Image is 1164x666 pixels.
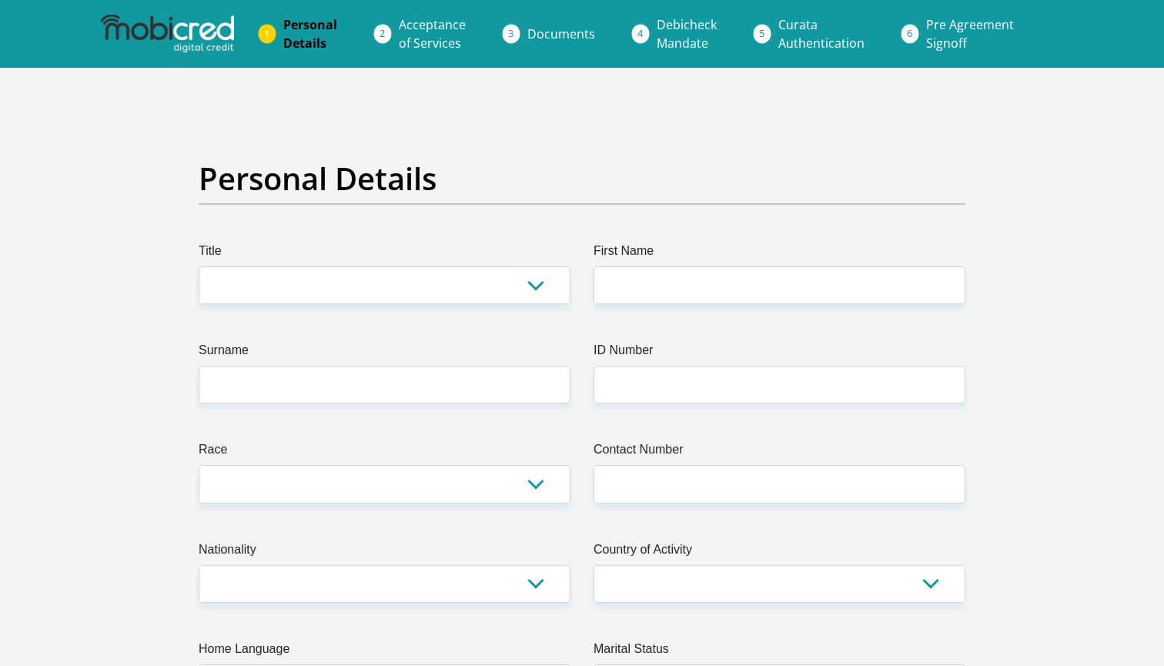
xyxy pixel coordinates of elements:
[101,15,233,53] img: mobicred logo
[926,16,1014,52] span: Pre Agreement Signoff
[199,540,570,565] label: Nationality
[594,341,965,366] label: ID Number
[644,9,729,59] a: DebicheckMandate
[515,18,607,49] a: Documents
[386,9,478,59] a: Acceptanceof Services
[283,16,337,52] span: Personal Details
[271,9,350,59] a: PersonalDetails
[778,16,865,52] span: Curata Authentication
[594,640,965,664] label: Marital Status
[594,540,965,565] label: Country of Activity
[199,160,965,197] h2: Personal Details
[399,16,466,52] span: Acceptance of Services
[527,25,595,42] span: Documents
[914,9,1026,59] a: Pre AgreementSignoff
[199,341,570,366] label: Surname
[594,440,965,465] label: Contact Number
[199,366,570,403] input: Surname
[594,366,965,403] input: ID Number
[199,440,570,465] label: Race
[594,242,965,266] label: First Name
[199,640,570,664] label: Home Language
[199,242,570,266] label: Title
[594,266,965,304] input: First Name
[657,16,717,52] span: Debicheck Mandate
[766,9,877,59] a: CurataAuthentication
[594,465,965,503] input: Contact Number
